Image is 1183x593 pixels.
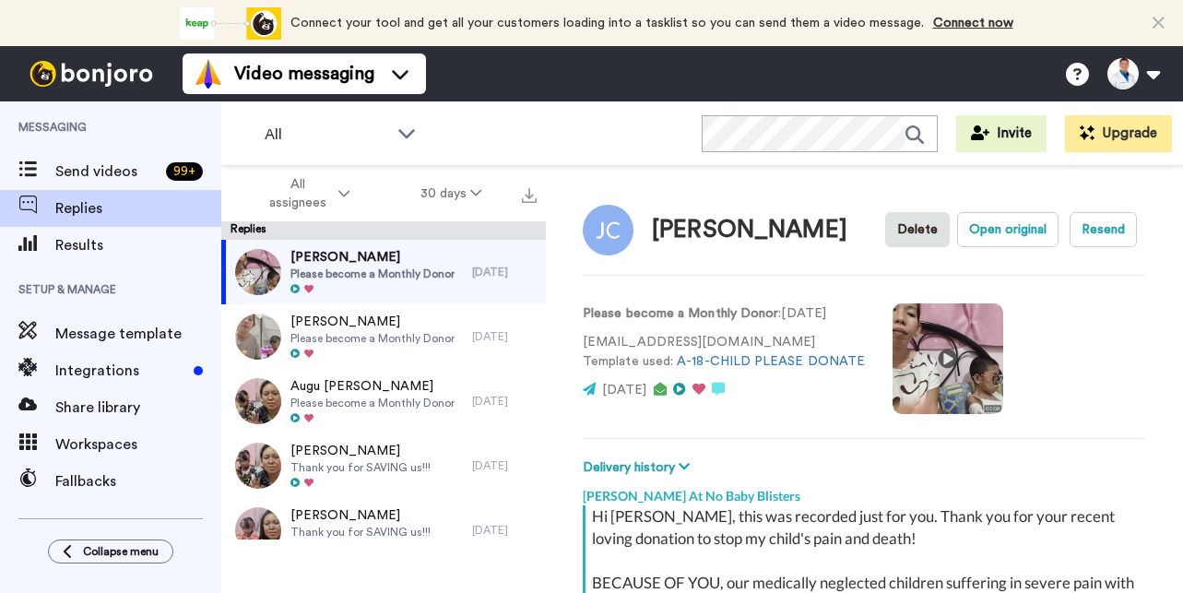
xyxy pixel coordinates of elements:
[472,394,537,409] div: [DATE]
[55,323,221,345] span: Message template
[221,304,546,369] a: [PERSON_NAME]Please become a Monthly Donor[DATE]
[472,329,537,344] div: [DATE]
[1070,212,1137,247] button: Resend
[885,212,950,247] button: Delete
[235,314,281,360] img: 6b514d8f-b4c5-4e84-bb58-792d2e476cc0-thumb.jpg
[55,197,221,219] span: Replies
[602,384,646,397] span: [DATE]
[180,7,281,40] div: animation
[290,313,455,331] span: [PERSON_NAME]
[290,267,455,281] span: Please become a Monthly Donor
[194,59,223,89] img: vm-color.svg
[652,217,847,243] div: [PERSON_NAME]
[290,17,924,30] span: Connect your tool and get all your customers loading into a tasklist so you can send them a video...
[290,460,431,475] span: Thank you for SAVING us!!!
[235,378,281,424] img: edeaf41a-41af-44de-a0b9-54a474c8b996-thumb.jpg
[55,397,221,419] span: Share library
[221,221,546,240] div: Replies
[55,234,221,256] span: Results
[290,442,431,460] span: [PERSON_NAME]
[290,506,431,525] span: [PERSON_NAME]
[234,61,374,87] span: Video messaging
[55,470,221,492] span: Fallbacks
[22,61,160,87] img: bj-logo-header-white.svg
[472,458,537,473] div: [DATE]
[933,17,1013,30] a: Connect now
[472,265,537,279] div: [DATE]
[83,544,159,559] span: Collapse menu
[260,175,335,212] span: All assignees
[221,240,546,304] a: [PERSON_NAME]Please become a Monthly Donor[DATE]
[956,115,1047,152] button: Invite
[583,307,778,320] strong: Please become a Monthly Donor
[583,457,695,478] button: Delivery history
[290,248,455,267] span: [PERSON_NAME]
[48,540,173,563] button: Collapse menu
[290,331,455,346] span: Please become a Monthly Donor
[221,498,546,563] a: [PERSON_NAME]Thank you for SAVING us!!![DATE]
[957,212,1059,247] button: Open original
[290,377,455,396] span: Augu [PERSON_NAME]
[235,249,281,295] img: 8b9a8cb7-f808-41ee-a1c3-ee2b964e4cea-thumb.jpg
[583,304,865,324] p: : [DATE]
[235,443,281,489] img: 7a13113d-88fc-4da6-9e13-ff151b3e2fb9-thumb.jpg
[583,333,865,372] p: [EMAIL_ADDRESS][DOMAIN_NAME] Template used:
[516,180,542,208] button: Export all results that match these filters now.
[385,177,517,210] button: 30 days
[583,478,1146,505] div: [PERSON_NAME] At No Baby Blisters
[290,396,455,410] span: Please become a Monthly Donor
[522,188,537,203] img: export.svg
[221,369,546,433] a: Augu [PERSON_NAME]Please become a Monthly Donor[DATE]
[55,160,159,183] span: Send videos
[472,523,537,538] div: [DATE]
[677,355,865,368] a: A-18-CHILD PLEASE DONATE
[55,433,221,456] span: Workspaces
[235,507,281,553] img: bd8ce5d7-1126-4de8-9fbc-d3f2637f37ce-thumb.jpg
[1065,115,1172,152] button: Upgrade
[225,168,385,219] button: All assignees
[290,525,431,540] span: Thank you for SAVING us!!!
[221,433,546,498] a: [PERSON_NAME]Thank you for SAVING us!!![DATE]
[166,162,203,181] div: 99 +
[55,360,186,382] span: Integrations
[583,205,633,255] img: Image of Jose Cruz
[265,124,388,146] span: All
